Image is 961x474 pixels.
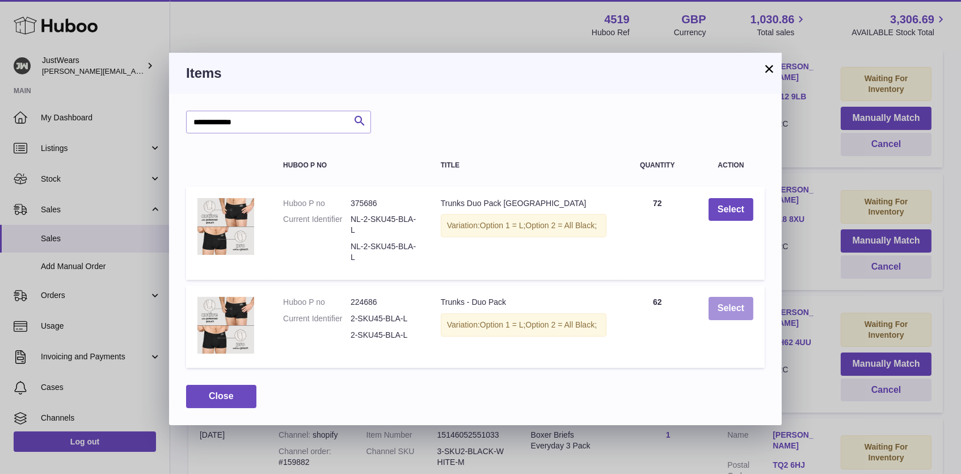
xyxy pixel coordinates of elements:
th: Huboo P no [272,150,429,181]
dd: 375686 [351,198,418,209]
span: Option 2 = All Black; [525,320,597,329]
div: Trunks Duo Pack [GEOGRAPHIC_DATA] [441,198,606,209]
td: 72 [618,187,697,280]
dd: 224686 [351,297,418,308]
img: Trunks - Duo Pack [197,297,254,354]
button: Select [709,297,753,320]
button: × [762,62,776,75]
button: Select [709,198,753,221]
span: Option 1 = L; [480,320,526,329]
dt: Huboo P no [283,297,351,308]
div: Variation: [441,313,606,337]
dd: NL-2-SKU45-BLA-L [351,214,418,236]
dt: Huboo P no [283,198,351,209]
dt: Current Identifier [283,313,351,324]
dd: 2-SKU45-BLA-L [351,313,418,324]
div: Variation: [441,214,606,237]
th: Quantity [618,150,697,181]
h3: Items [186,64,765,82]
span: Option 1 = L; [480,221,526,230]
dd: 2-SKU45-BLA-L [351,330,418,341]
button: Close [186,385,256,408]
dd: NL-2-SKU45-BLA-L [351,241,418,263]
img: Trunks Duo Pack Europe [197,198,254,255]
dt: Current Identifier [283,214,351,236]
span: Option 2 = All Black; [525,221,597,230]
td: 62 [618,286,697,368]
th: Action [697,150,765,181]
th: Title [429,150,618,181]
span: Close [209,391,234,401]
div: Trunks - Duo Pack [441,297,606,308]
